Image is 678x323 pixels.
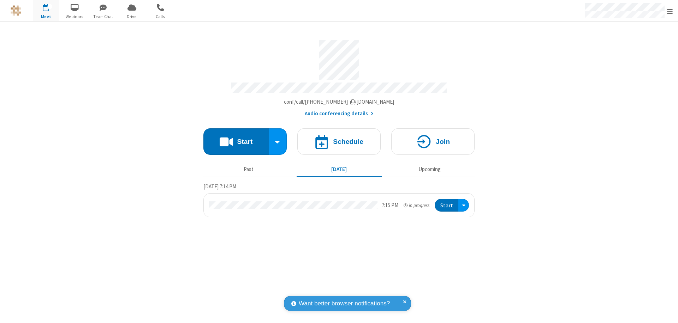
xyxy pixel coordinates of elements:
[404,202,429,209] em: in progress
[206,163,291,176] button: Past
[391,128,475,155] button: Join
[61,13,88,20] span: Webinars
[660,305,673,318] iframe: Chat
[119,13,145,20] span: Drive
[435,199,458,212] button: Start
[299,299,390,308] span: Want better browser notifications?
[90,13,117,20] span: Team Chat
[284,98,394,105] span: Copy my meeting room link
[203,183,236,190] span: [DATE] 7:14 PM
[203,128,269,155] button: Start
[333,138,363,145] h4: Schedule
[11,5,21,16] img: QA Selenium DO NOT DELETE OR CHANGE
[33,13,59,20] span: Meet
[203,182,475,218] section: Today's Meetings
[48,4,52,9] div: 1
[387,163,472,176] button: Upcoming
[237,138,252,145] h4: Start
[458,199,469,212] div: Open menu
[203,35,475,118] section: Account details
[297,128,381,155] button: Schedule
[284,98,394,106] button: Copy my meeting room linkCopy my meeting room link
[269,128,287,155] div: Start conference options
[297,163,382,176] button: [DATE]
[382,201,398,209] div: 7:15 PM
[147,13,174,20] span: Calls
[436,138,450,145] h4: Join
[305,110,374,118] button: Audio conferencing details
